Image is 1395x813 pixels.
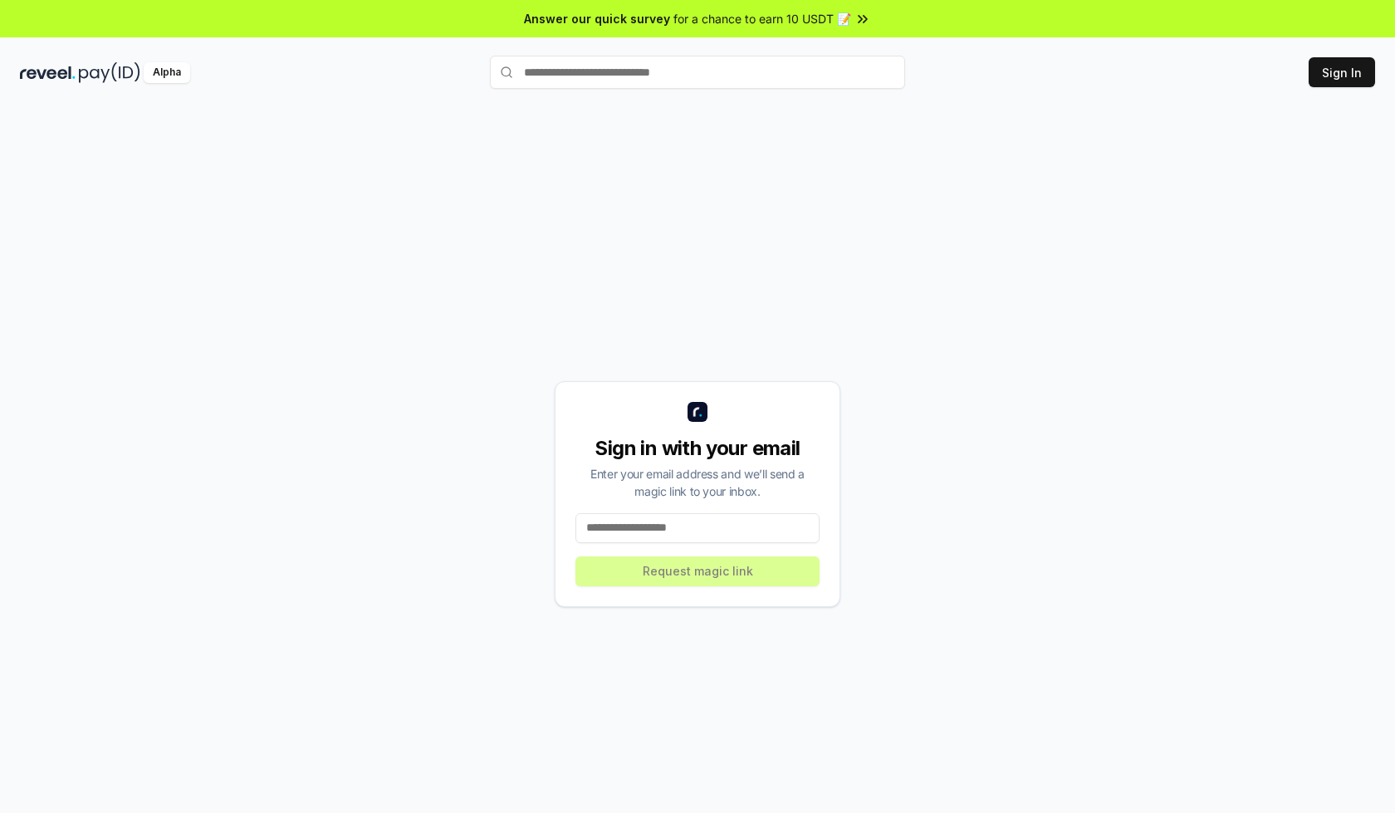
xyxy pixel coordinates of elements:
[20,62,76,83] img: reveel_dark
[575,435,820,462] div: Sign in with your email
[673,10,851,27] span: for a chance to earn 10 USDT 📝
[144,62,190,83] div: Alpha
[575,465,820,500] div: Enter your email address and we’ll send a magic link to your inbox.
[524,10,670,27] span: Answer our quick survey
[79,62,140,83] img: pay_id
[1309,57,1375,87] button: Sign In
[688,402,707,422] img: logo_small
